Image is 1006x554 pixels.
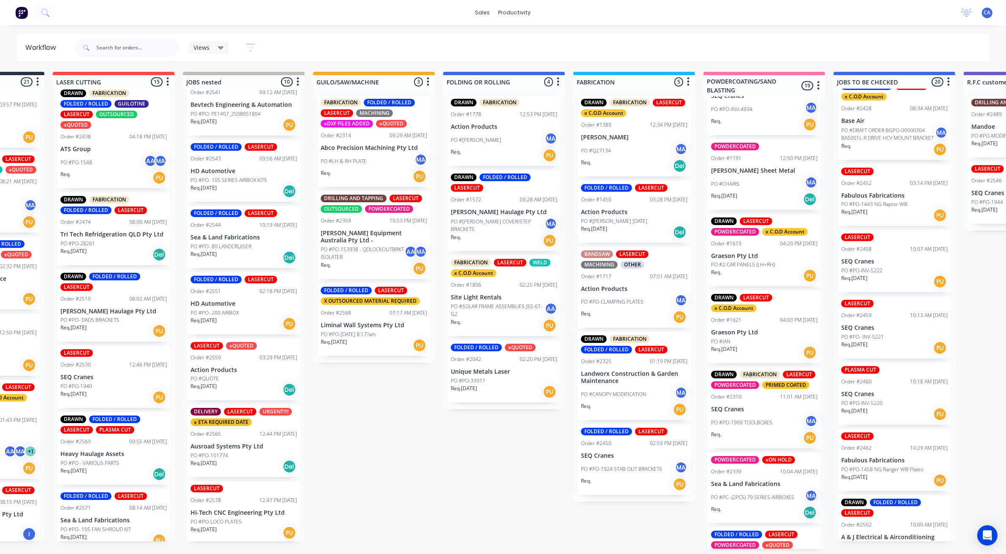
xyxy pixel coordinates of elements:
div: FABRICATION [451,259,491,266]
p: Graeson Pty Ltd [711,253,818,260]
div: PU [803,346,817,359]
div: FABRICATIONLASERCUTWELDx C.O.D AccountOrder #180602:25 PM [DATE]Site Light RentalsPO #SOLAR FRAME... [447,255,561,337]
div: 08:02 AM [DATE] [129,295,167,303]
div: MA [414,245,427,258]
p: PO #[PERSON_NAME] COVER/STEP BRACKETS [451,218,545,233]
p: PO #CHAIRS [711,180,739,188]
div: DRAWN [711,217,737,225]
p: PO #PO-28261 [60,240,95,247]
div: WELD [529,259,551,266]
p: PO #[PERSON_NAME] [451,136,501,144]
div: DRAWN [60,196,86,204]
div: 09:28 AM [DATE] [520,196,557,204]
div: LASERCUTOrder #245910:13 AM [DATE]SEQ CranesPO #PO- INV-5221Req.[DATE]PU [838,296,951,358]
div: LASERCUT [245,209,277,217]
div: PU [283,317,296,331]
div: PU [22,292,36,306]
p: PO #SOLAR FRAME ASSEMBLIES JSS-6T-G2 [451,303,545,318]
div: Order #2559 [191,354,221,361]
div: PU [803,118,817,131]
div: xQUOTED [5,166,36,174]
p: PO #PO- 200 AIRBOX [191,309,239,317]
div: x C.O.D Account [451,269,496,277]
div: Order #1806 [451,281,481,289]
p: Unique Metals Laser [451,368,557,375]
div: LASERCUTOrder #245203:14 PM [DATE]Fabulous FabricationsPO #PO-1443 NG Raptor WBReq.[DATE]PU [838,164,951,226]
p: PO #PO-1443 NG Raptor WB [841,201,908,208]
div: 04:20 PM [DATE] [780,240,818,247]
div: PU [153,324,166,338]
div: LASERCUT [2,155,35,163]
p: PO #Q27134 [581,147,611,155]
p: Tri Tech Refridgeration QLD Pty Ltd [60,231,167,238]
p: Base Air [841,117,948,125]
div: Del [153,248,166,261]
p: SEQ Cranes [841,324,948,331]
input: Search for orders... [96,39,180,56]
div: FOLDED / ROLLED [191,209,242,217]
p: PO #PO-CLAMPING PLATES [581,298,643,306]
div: x C.O.D Account [762,228,808,236]
p: Req. [711,269,721,276]
div: Order #2546 [971,177,1002,185]
div: 07:51 AM [DATE] [650,273,687,280]
p: PO #PO: PE1407_2508051804 [191,110,261,118]
div: LASERCUT [321,109,353,117]
div: 10:19 AM [DATE] [259,221,297,229]
span: Views [194,43,210,52]
p: Req. [711,117,721,125]
div: Order #2530 [60,361,91,369]
p: Sea & Land Fabrications [191,234,297,241]
div: Order #2458 [841,245,872,253]
div: PU [22,215,36,229]
div: POWDERCOATED [711,228,759,236]
p: Req. [841,142,851,150]
div: Order #2541 [191,89,221,96]
p: Req. [DATE] [841,341,867,348]
div: PU [22,130,36,144]
p: [PERSON_NAME] [581,134,687,141]
div: Order #1572 [451,196,481,204]
div: POWDERCOATEDOrder #119112:50 PM [DATE][PERSON_NAME] Sheet MetalPO #CHAIRSMAReq.[DATE]Del [708,139,821,210]
div: Del [673,225,687,239]
div: xQUOTED [1,251,32,258]
p: Req. [DATE] [60,247,87,255]
div: MA [414,153,427,166]
div: DRAWNFOLDED / ROLLEDLASERCUTOrder #157209:28 AM [DATE][PERSON_NAME] Haulage Pty LtdPO #[PERSON_NA... [447,170,561,251]
p: Req. [DATE] [191,317,217,324]
div: Del [283,251,296,264]
div: POWDERCOATED [711,143,759,150]
div: AA [545,302,557,315]
div: 07:17 AM [DATE] [390,309,427,317]
div: 12:46 PM [DATE] [129,361,167,369]
div: LASERCUT [740,217,772,225]
p: [PERSON_NAME] Equipment Australia Pty Ltd - [321,230,427,244]
div: Order #2459 [841,312,872,319]
div: Order #1389 [581,121,611,129]
div: DRILLING AND TAPPING [321,195,387,202]
p: Req. [60,171,71,178]
div: DRAWN [711,371,737,378]
div: PU [413,170,426,183]
div: Order #2314 [321,132,351,139]
div: AA [144,155,157,167]
div: LASERCUT [494,259,526,266]
div: PLASMA CUTOrder #246010:18 AM [DATE]SEQ CranesPO #PO-INV-5220Req.[DATE]PU [838,363,951,425]
div: Order #2543 [191,155,221,163]
p: Req. [451,318,461,326]
p: Req. [DATE] [971,140,998,147]
div: xQUOTED [60,121,91,129]
p: PO #PO-1944 [971,198,1003,206]
div: LASERCUT [245,143,277,151]
div: LASERCUT [740,294,772,301]
div: Order #2452 [841,179,872,187]
div: Order #2438 [60,133,91,141]
div: LASERCUT [191,342,223,350]
div: DRAWN [60,273,86,280]
div: FABRICATION [89,90,129,97]
div: PU [543,149,556,162]
div: DRAWNLASERCUTx C.O.D AccountOrder #162104:03 PM [DATE]Graeson Pty LtdPO #IANReq.[DATE]PU [708,291,821,363]
div: 09:56 AM [DATE] [259,155,297,163]
p: PO #LH & RH PLATE [321,158,367,165]
div: MA [935,126,948,139]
